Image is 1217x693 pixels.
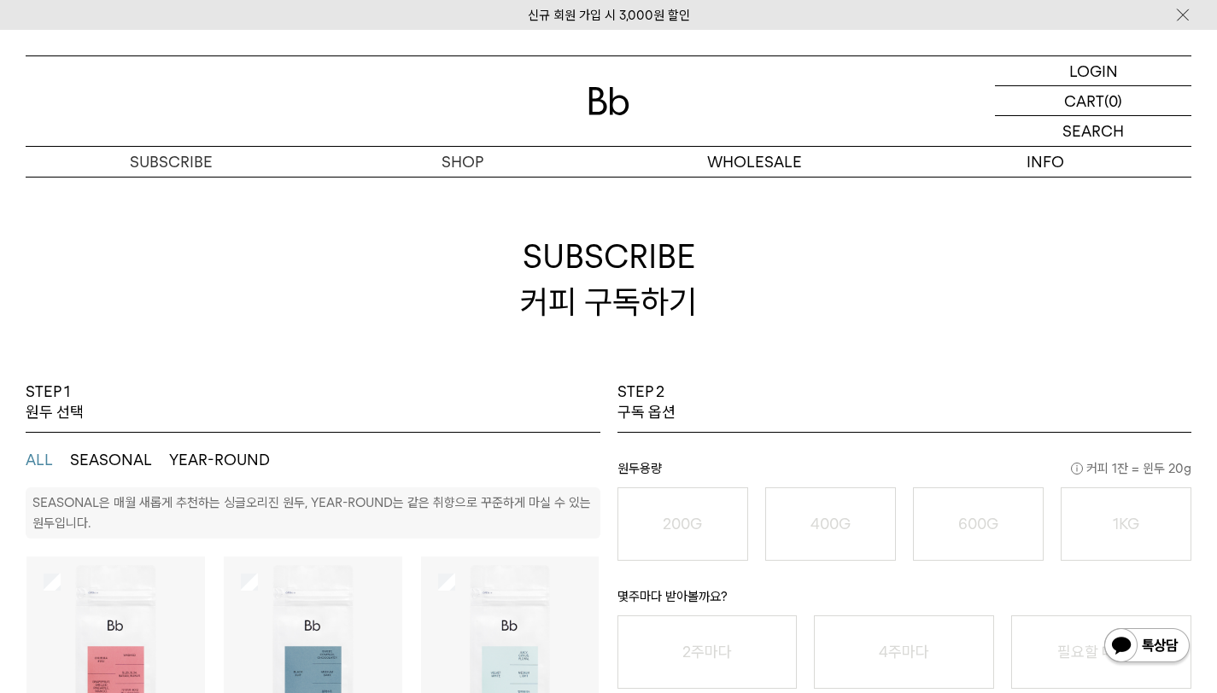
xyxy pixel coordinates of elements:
button: 2주마다 [617,615,798,689]
p: SEARCH [1062,116,1124,146]
button: 4주마다 [814,615,994,689]
p: INFO [900,147,1191,177]
p: LOGIN [1069,56,1118,85]
button: YEAR-ROUND [169,450,270,470]
button: SEASONAL [70,450,152,470]
button: 1KG [1061,487,1191,561]
img: 카카오톡 채널 1:1 채팅 버튼 [1103,626,1191,667]
a: CART (0) [995,86,1191,116]
button: 600G [913,487,1044,561]
p: (0) [1104,86,1122,115]
o: 600G [958,515,998,533]
button: 400G [765,487,896,561]
a: SUBSCRIBE [26,147,317,177]
p: STEP 1 원두 선택 [26,381,84,423]
button: 필요할 때 받기 [1011,615,1191,689]
o: 1KG [1113,515,1139,533]
a: LOGIN [995,56,1191,86]
p: SEASONAL은 매월 새롭게 추천하는 싱글오리진 원두, YEAR-ROUND는 같은 취향으로 꾸준하게 마실 수 있는 원두입니다. [32,495,591,531]
o: 400G [810,515,851,533]
p: STEP 2 구독 옵션 [617,381,676,423]
img: 로고 [588,87,629,115]
a: 신규 회원 가입 시 3,000원 할인 [528,8,690,23]
button: 200G [617,487,748,561]
a: SHOP [317,147,608,177]
button: ALL [26,450,53,470]
p: 몇주마다 받아볼까요? [617,586,1192,615]
span: 커피 1잔 = 윈두 20g [1071,458,1191,479]
p: WHOLESALE [609,147,900,177]
h2: SUBSCRIBE 커피 구독하기 [26,177,1191,381]
p: 원두용량 [617,458,1192,487]
p: CART [1064,86,1104,115]
o: 200G [663,515,702,533]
